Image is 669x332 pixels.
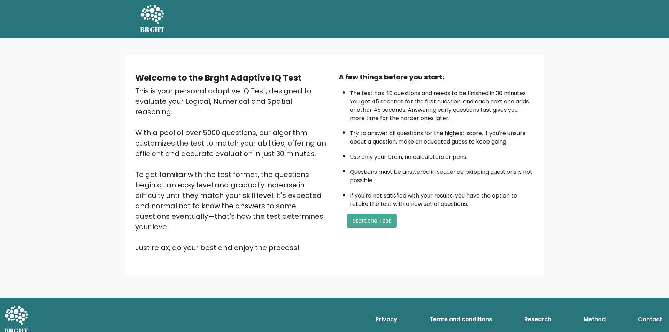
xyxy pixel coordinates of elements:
[135,72,301,84] b: Welcome to the Brght Adaptive IQ Test
[350,86,534,123] li: The test has 40 questions and needs to be finished in 30 minutes. You get 45 seconds for the firs...
[140,3,165,36] a: BRGHT
[350,149,534,161] li: Use only your brain, no calculators or pens.
[350,164,534,185] li: Questions must be answered in sequence; skipping questions is not possible.
[522,312,554,326] a: Research
[135,86,330,253] div: This is your personal adaptive IQ Test, designed to evaluate your Logical, Numerical and Spatial ...
[373,312,400,326] a: Privacy
[350,126,534,146] li: Try to answer all questions for the highest score. If you're unsure about a question, make an edu...
[347,214,397,228] button: Start the Test
[581,312,608,326] a: Method
[635,312,665,326] a: Contact
[140,25,165,34] h5: BRGHT
[427,312,495,326] a: Terms and conditions
[350,188,534,208] li: If you're not satisfied with your results, you have the option to retake the test with a new set ...
[339,72,534,82] div: A few things before you start:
